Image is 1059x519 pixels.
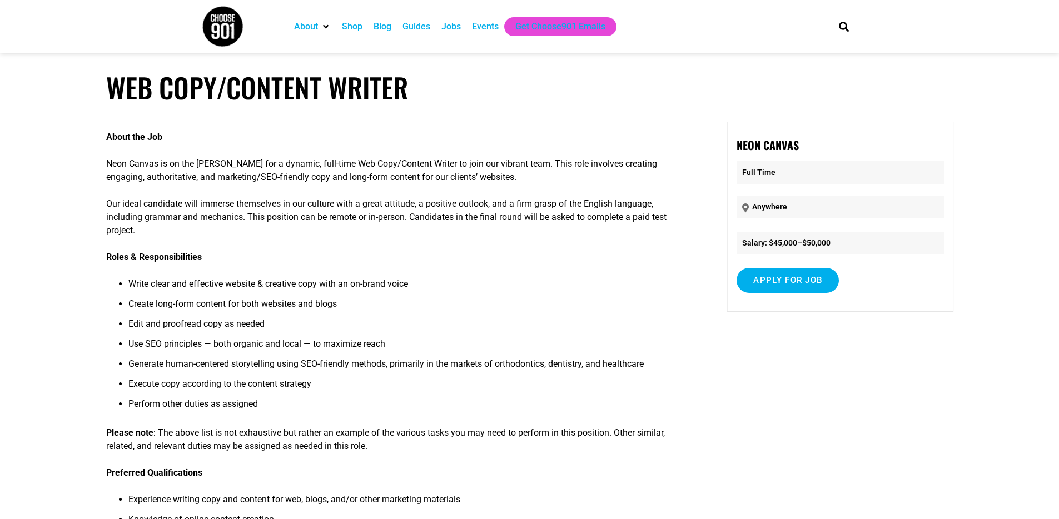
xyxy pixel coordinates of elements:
li: Salary: $45,000–$50,000 [737,232,943,254]
div: Search [834,17,853,36]
li: Generate human-centered storytelling using SEO-friendly methods, primarily in the markets of orth... [128,357,685,377]
input: Apply for job [737,268,839,293]
strong: Preferred Qualifications [106,467,202,478]
li: Execute copy according to the content strategy [128,377,685,397]
p: Full Time [737,161,943,184]
strong: About the Job [106,132,162,142]
a: Events [472,20,499,33]
p: Our ideal candidate will immerse themselves in our culture with a great attitude, a positive outl... [106,197,685,237]
li: Write clear and effective website & creative copy with an on-brand voice [128,277,685,297]
strong: Roles & Responsibilities [106,252,202,262]
h1: Web Copy/Content Writer [106,71,953,104]
a: About [294,20,318,33]
li: Perform other duties as assigned [128,397,685,417]
p: Neon Canvas is on the [PERSON_NAME] for a dynamic, full-time Web Copy/Content Writer to join our ... [106,157,685,184]
div: About [289,17,336,36]
p: Anywhere [737,196,943,218]
p: : The above list is not exhaustive but rather an example of the various tasks you may need to per... [106,426,685,453]
a: Shop [342,20,362,33]
li: Use SEO principles — both organic and local — to maximize reach [128,337,685,357]
li: Edit and proofread copy as needed [128,317,685,337]
a: Jobs [441,20,461,33]
nav: Main nav [289,17,820,36]
li: Create long-form content for both websites and blogs [128,297,685,317]
a: Blog [374,20,391,33]
a: Guides [402,20,430,33]
li: Experience writing copy and content for web, blogs, and/or other marketing materials [128,493,685,513]
strong: Neon Canvas [737,137,799,153]
a: Get Choose901 Emails [515,20,605,33]
strong: Please note [106,427,153,438]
